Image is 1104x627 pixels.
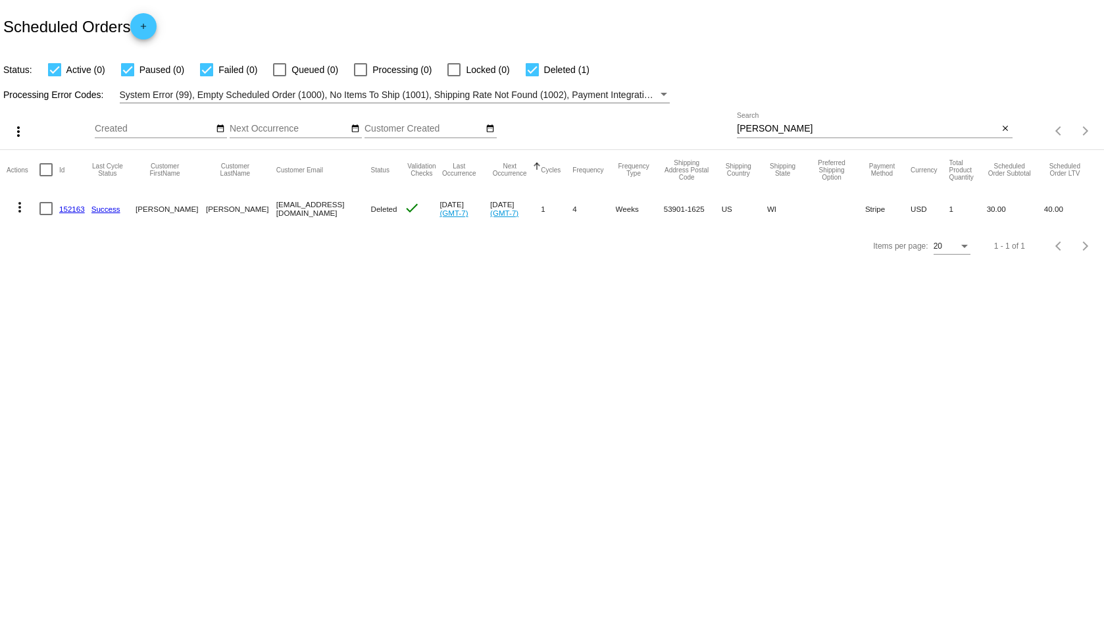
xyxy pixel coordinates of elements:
button: Change sorting for CustomerLastName [206,163,264,177]
div: 1 - 1 of 1 [994,241,1025,251]
button: Change sorting for Id [59,166,64,174]
button: Change sorting for ShippingState [767,163,798,177]
mat-cell: 30.00 [987,189,1044,228]
mat-header-cell: Total Product Quantity [949,150,987,189]
button: Next page [1072,233,1099,259]
span: Active (0) [66,62,105,78]
button: Change sorting for ShippingPostcode [664,159,710,181]
span: Paused (0) [139,62,184,78]
input: Created [95,124,213,134]
a: Success [91,205,120,213]
span: Locked (0) [466,62,509,78]
mat-cell: 1 [949,189,987,228]
mat-header-cell: Actions [7,150,39,189]
mat-cell: WI [767,189,810,228]
mat-cell: [EMAIL_ADDRESS][DOMAIN_NAME] [276,189,371,228]
mat-cell: [DATE] [490,189,541,228]
mat-cell: Stripe [865,189,911,228]
mat-icon: more_vert [11,124,26,139]
input: Next Occurrence [230,124,348,134]
mat-cell: 53901-1625 [664,189,722,228]
button: Change sorting for LastOccurrenceUtc [439,163,478,177]
span: Deleted (1) [544,62,590,78]
button: Previous page [1046,233,1072,259]
mat-select: Filter by Processing Error Codes [120,87,670,103]
mat-icon: add [136,22,151,38]
button: Change sorting for CustomerEmail [276,166,323,174]
button: Change sorting for CustomerFirstName [136,163,194,177]
span: Deleted [371,205,397,213]
button: Change sorting for Cycles [541,166,561,174]
span: Status: [3,64,32,75]
button: Change sorting for NextOccurrenceUtc [490,163,529,177]
mat-icon: more_vert [12,199,28,215]
mat-cell: 40.00 [1044,189,1097,228]
mat-icon: date_range [216,124,225,134]
mat-cell: [PERSON_NAME] [206,189,276,228]
mat-cell: Weeks [616,189,664,228]
button: Change sorting for LifetimeValue [1044,163,1086,177]
button: Change sorting for ShippingCountry [722,163,755,177]
mat-cell: [PERSON_NAME] [136,189,206,228]
button: Change sorting for Subtotal [987,163,1032,177]
button: Change sorting for PreferredShippingOption [810,159,853,181]
button: Next page [1072,118,1099,144]
button: Clear [999,122,1013,136]
a: 152163 [59,205,85,213]
button: Previous page [1046,118,1072,144]
button: Change sorting for Status [371,166,389,174]
button: Change sorting for PaymentMethod.Type [865,163,899,177]
a: (GMT-7) [490,209,518,217]
mat-cell: US [722,189,767,228]
mat-cell: USD [911,189,949,228]
input: Search [737,124,998,134]
mat-cell: 4 [572,189,615,228]
span: Queued (0) [291,62,338,78]
button: Change sorting for Frequency [572,166,603,174]
span: Failed (0) [218,62,257,78]
a: (GMT-7) [439,209,468,217]
h2: Scheduled Orders [3,13,157,39]
mat-icon: date_range [486,124,495,134]
mat-icon: close [1001,124,1010,134]
mat-cell: 1 [541,189,572,228]
mat-header-cell: Validation Checks [404,150,440,189]
input: Customer Created [364,124,483,134]
span: Processing (0) [372,62,432,78]
span: 20 [934,241,942,251]
mat-icon: check [404,200,420,216]
button: Change sorting for LastProcessingCycleId [91,163,124,177]
mat-cell: [DATE] [439,189,490,228]
mat-select: Items per page: [934,242,970,251]
button: Change sorting for CurrencyIso [911,166,938,174]
span: Processing Error Codes: [3,89,104,100]
div: Items per page: [873,241,928,251]
mat-icon: date_range [351,124,360,134]
button: Change sorting for FrequencyType [616,163,652,177]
